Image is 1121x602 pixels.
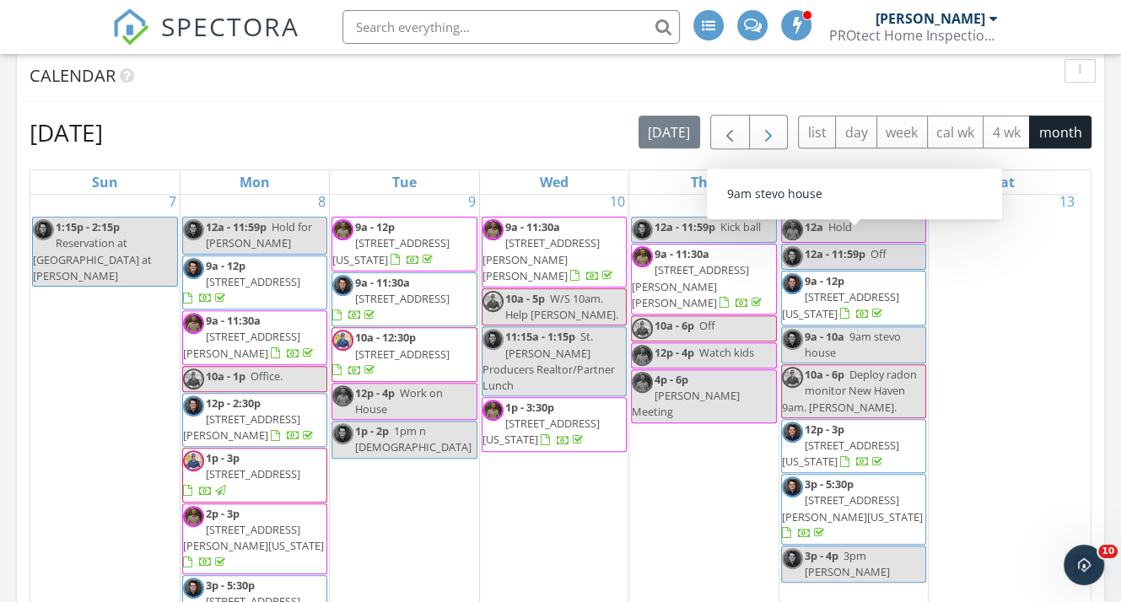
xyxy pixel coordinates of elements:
a: Go to September 8, 2025 [315,188,329,215]
a: 10a - 12:30p [STREET_ADDRESS] [332,330,450,377]
span: 9a - 11:30a [505,219,560,234]
span: [STREET_ADDRESS][PERSON_NAME][PERSON_NAME] [482,235,600,282]
span: 1p - 3:30p [505,400,554,415]
span: [STREET_ADDRESS][US_STATE] [782,289,899,320]
img: t1.jpeg [482,219,504,240]
img: t1.jpeg [332,219,353,240]
span: [STREET_ADDRESS] [206,274,300,289]
span: [STREET_ADDRESS][PERSON_NAME] [183,411,300,443]
span: [STREET_ADDRESS][PERSON_NAME][PERSON_NAME] [632,262,749,309]
span: 3pm [PERSON_NAME] [805,548,890,579]
span: 12a - 11:59p [206,219,267,234]
img: scott_head.jpg [782,273,803,294]
a: Go to September 10, 2025 [606,188,628,215]
span: 10a - 1p [206,368,245,384]
a: 2p - 3p [STREET_ADDRESS][PERSON_NAME][US_STATE] [182,503,327,574]
span: 10a - 12:30p [355,330,416,345]
span: 1:15p - 2:15p [56,219,120,234]
img: scott_head.jpg [183,395,204,417]
span: Office. [251,368,283,384]
a: 1p - 3:30p [STREET_ADDRESS][US_STATE] [482,397,627,452]
button: week [876,116,928,148]
span: [STREET_ADDRESS][PERSON_NAME][US_STATE] [183,522,324,553]
a: Thursday [687,170,720,194]
a: 9a - 11:30a [STREET_ADDRESS][PERSON_NAME][PERSON_NAME] [631,244,776,314]
span: 9am stevo house [805,329,901,360]
span: [STREET_ADDRESS] [206,466,300,481]
a: 9a - 12p [STREET_ADDRESS][US_STATE] [332,219,450,266]
img: t1.jpeg [183,506,204,527]
span: St. [PERSON_NAME] Producers Realtor/Partner Lunch [482,329,615,393]
a: 9a - 12p [STREET_ADDRESS][US_STATE] [782,273,899,320]
a: Tuesday [389,170,420,194]
span: Watch kids [699,345,754,360]
span: 10a - 5p [505,291,545,306]
a: SPECTORA [112,23,299,58]
a: Go to September 13, 2025 [1056,188,1078,215]
a: 9a - 12p [STREET_ADDRESS] [182,255,327,310]
span: 12p - 4p [355,385,395,400]
img: img_0364_1.jpg [632,318,653,339]
a: 12p - 2:30p [STREET_ADDRESS][PERSON_NAME] [183,395,316,443]
a: 9a - 11:30a [STREET_ADDRESS] [332,275,450,322]
a: 9a - 12p [STREET_ADDRESS] [183,258,300,305]
img: img_0364_1.jpg [183,450,204,471]
a: Go to September 12, 2025 [906,188,928,215]
span: [STREET_ADDRESS][PERSON_NAME][US_STATE] [782,492,923,524]
img: scott_head.jpg [332,423,353,444]
a: 2p - 3p [STREET_ADDRESS][PERSON_NAME][US_STATE] [183,506,324,570]
img: scott_head.jpg [183,258,204,279]
a: 1p - 3:30p [STREET_ADDRESS][US_STATE] [482,400,600,447]
span: 9a - 11:30a [206,313,261,328]
img: scott_head.jpg [782,422,803,443]
div: PROtect Home Inspections [829,27,998,44]
a: 12p - 3p [STREET_ADDRESS][US_STATE] [782,422,899,469]
span: W/S 10am. Help [PERSON_NAME]. [505,291,618,322]
span: 4p - 6p [655,372,688,387]
span: 10a - 6p [655,318,694,333]
span: 9a - 11:30a [655,246,709,261]
img: scott_head.jpg [33,219,54,240]
a: 1p - 3p [STREET_ADDRESS] [182,448,327,503]
img: scott_head.jpg [482,329,504,350]
img: scott_head.jpg [332,275,353,296]
span: Hold for [PERSON_NAME] [206,219,312,250]
img: t1.jpeg [183,313,204,334]
button: [DATE] [639,116,700,148]
span: 1p - 3p [206,450,240,465]
span: Calendar [30,64,116,87]
img: scott_head.jpg [183,578,204,599]
span: [STREET_ADDRESS][US_STATE] [482,416,600,447]
a: 10a - 12:30p [STREET_ADDRESS] [331,327,477,382]
span: 12p - 4p [655,345,694,360]
a: Wednesday [536,170,572,194]
button: list [798,116,836,148]
img: scott_head.jpg [782,548,803,569]
a: Monday [236,170,273,194]
span: 12a - 11:59p [655,219,715,234]
button: Previous month [710,115,750,149]
a: 9a - 11:30a [STREET_ADDRESS][PERSON_NAME] [183,313,316,360]
a: 9a - 11:30a [STREET_ADDRESS] [331,272,477,327]
span: Off [699,318,715,333]
h2: [DATE] [30,116,103,149]
span: 3p - 5:30p [206,578,255,593]
img: scott_head.jpg [782,246,803,267]
a: Saturday [989,170,1018,194]
span: Work on House [355,385,443,417]
a: 9a - 11:30a [STREET_ADDRESS][PERSON_NAME][PERSON_NAME] [632,246,765,310]
span: 1p - 2p [355,423,389,438]
img: t1.jpeg [632,246,653,267]
span: 11:15a - 1:15p [505,329,575,344]
a: 9a - 11:30a [STREET_ADDRESS][PERSON_NAME][PERSON_NAME] [482,219,616,283]
span: SPECTORA [161,8,299,44]
iframe: Intercom live chat [1064,545,1104,585]
button: month [1029,116,1091,148]
img: t1.jpeg [332,385,353,406]
img: img_0364_1.jpg [183,368,204,390]
a: 12p - 2:30p [STREET_ADDRESS][PERSON_NAME] [182,393,327,448]
a: Sunday [89,170,121,194]
span: 9a - 12p [805,273,844,288]
span: 9a - 10a [805,329,844,344]
img: img_0364_1.jpg [332,330,353,351]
